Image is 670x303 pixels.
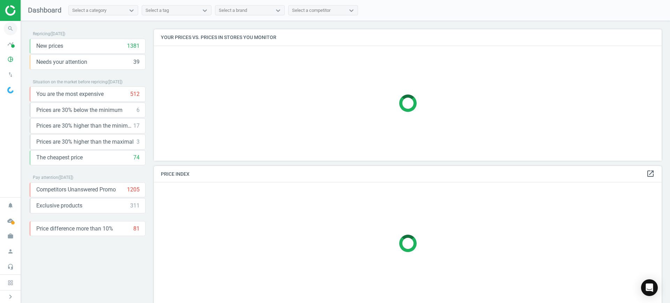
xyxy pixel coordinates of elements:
span: Situation on the market before repricing [33,79,107,84]
span: ( [DATE] ) [50,31,65,36]
i: work [4,229,17,243]
div: Select a category [72,7,106,14]
i: chevron_right [6,293,15,301]
div: 81 [133,225,140,233]
span: Prices are 30% higher than the minimum [36,122,133,130]
span: Prices are 30% higher than the maximal [36,138,134,146]
i: search [4,22,17,35]
span: ( [DATE] ) [107,79,122,84]
div: 3 [136,138,140,146]
div: Select a competitor [292,7,330,14]
img: ajHJNr6hYgQAAAAASUVORK5CYII= [5,5,55,16]
button: chevron_right [2,292,19,301]
div: Select a brand [219,7,247,14]
span: Repricing [33,31,50,36]
div: 1205 [127,186,140,194]
div: 311 [130,202,140,210]
span: Exclusive products [36,202,82,210]
div: 512 [130,90,140,98]
a: open_in_new [646,169,655,179]
i: swap_vert [4,68,17,81]
i: person [4,245,17,258]
i: timeline [4,37,17,51]
span: Pay attention [33,175,58,180]
h4: Your prices vs. prices in stores you monitor [154,29,662,46]
i: notifications [4,199,17,212]
span: Needs your attention [36,58,87,66]
h4: Price Index [154,166,662,182]
div: Select a tag [146,7,169,14]
div: 74 [133,154,140,161]
div: 1381 [127,42,140,50]
i: headset_mic [4,260,17,273]
div: 39 [133,58,140,66]
i: open_in_new [646,169,655,178]
i: cloud_done [4,214,17,227]
div: 6 [136,106,140,114]
span: ( [DATE] ) [58,175,73,180]
img: wGWNvw8QSZomAAAAABJRU5ErkJggg== [7,87,14,93]
span: Prices are 30% below the minimum [36,106,122,114]
span: Dashboard [28,6,61,14]
span: The cheapest price [36,154,83,161]
i: pie_chart_outlined [4,53,17,66]
span: New prices [36,42,63,50]
div: Open Intercom Messenger [641,279,658,296]
div: 17 [133,122,140,130]
span: Price difference more than 10% [36,225,113,233]
span: Competitors Unanswered Promo [36,186,116,194]
span: You are the most expensive [36,90,104,98]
